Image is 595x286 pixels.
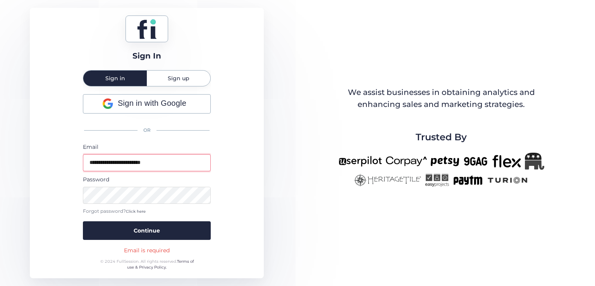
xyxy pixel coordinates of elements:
img: heritagetile-new.png [354,174,421,187]
a: Terms of use & Privacy Policy. [127,259,194,270]
div: We assist businesses in obtaining analytics and enhancing sales and marketing strategies. [339,86,543,111]
img: easyprojects-new.png [425,174,449,187]
img: petsy-new.png [431,153,459,170]
img: 9gag-new.png [463,153,488,170]
img: userpilot-new.png [339,153,382,170]
img: corpay-new.png [386,153,427,170]
div: Email is required [124,246,170,255]
div: Email [83,143,211,151]
img: turion-new.png [487,174,529,187]
img: Republicanlogo-bw.png [525,153,544,170]
button: Continue [83,221,211,240]
div: Forgot password? [83,208,211,215]
div: OR [83,122,211,139]
div: © 2024 FullSession. All rights reserved. [97,258,197,270]
span: Sign up [168,76,189,81]
img: flex-new.png [492,153,521,170]
img: paytm-new.png [453,174,483,187]
span: Click here [126,209,146,214]
span: Sign in [105,76,125,81]
div: Sign In [132,50,161,62]
span: Continue [134,226,160,235]
div: Password [83,175,211,184]
span: Trusted By [416,130,467,145]
span: Sign in with Google [118,97,186,109]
